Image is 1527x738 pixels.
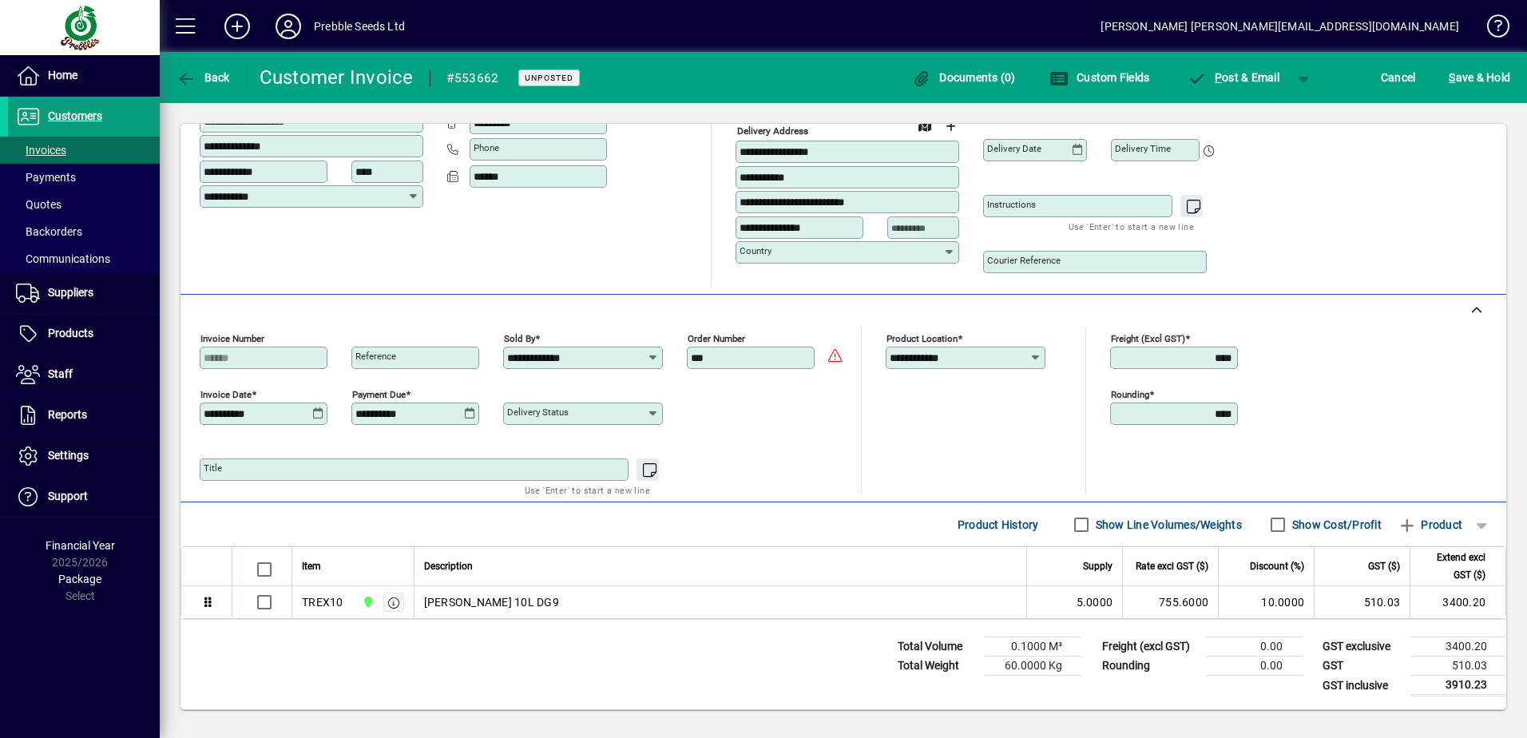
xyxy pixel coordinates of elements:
mat-label: Rounding [1111,389,1149,400]
span: ave & Hold [1449,65,1510,90]
mat-label: Freight (excl GST) [1111,333,1185,344]
mat-label: Courier Reference [987,255,1061,266]
a: Support [8,477,160,517]
a: Home [8,56,160,96]
td: 60.0000 Kg [986,657,1081,676]
span: Reports [48,408,87,421]
td: 0.00 [1206,657,1302,676]
span: Settings [48,449,89,462]
a: Invoices [8,137,160,164]
button: Product History [951,510,1045,539]
span: Supply [1083,557,1113,575]
span: Staff [48,367,73,380]
mat-label: Reference [355,351,396,362]
a: View on map [912,113,938,138]
td: 3400.20 [1410,586,1505,618]
span: Custom Fields [1049,71,1150,84]
td: 0.00 [1206,637,1302,657]
span: Extend excl GST ($) [1420,549,1485,584]
mat-label: Product location [886,333,958,344]
mat-label: Instructions [987,199,1036,210]
span: Products [48,327,93,339]
span: Payments [16,171,76,184]
mat-label: Order number [688,333,745,344]
td: GST [1315,657,1410,676]
a: Quotes [8,191,160,218]
span: S [1449,71,1455,84]
span: Unposted [525,73,573,83]
mat-label: Invoice number [200,333,264,344]
mat-label: Delivery time [1115,143,1171,154]
td: Total Weight [890,657,986,676]
span: [PERSON_NAME] 10L DG9 [424,594,559,610]
td: GST exclusive [1315,637,1410,657]
a: Staff [8,355,160,395]
span: Backorders [16,225,82,238]
button: Back [173,63,234,92]
a: Payments [8,164,160,191]
span: Back [176,71,230,84]
td: 510.03 [1314,586,1410,618]
span: Support [48,490,88,502]
span: Customers [48,109,102,122]
label: Show Cost/Profit [1289,517,1382,533]
a: Suppliers [8,273,160,313]
mat-label: Invoice date [200,389,252,400]
span: Quotes [16,198,61,211]
button: Documents (0) [908,63,1020,92]
span: CHRISTCHURCH [358,593,376,611]
mat-hint: Use 'Enter' to start a new line [525,481,650,499]
label: Show Line Volumes/Weights [1093,517,1242,533]
td: 0.1000 M³ [986,637,1081,657]
div: [PERSON_NAME] [PERSON_NAME][EMAIL_ADDRESS][DOMAIN_NAME] [1101,14,1459,39]
div: Customer Invoice [260,65,414,90]
td: GST inclusive [1315,676,1410,696]
a: Communications [8,245,160,272]
span: Discount (%) [1250,557,1304,575]
div: 755.6000 [1132,594,1208,610]
span: Home [48,69,77,81]
a: Settings [8,436,160,476]
button: Post & Email [1179,63,1287,92]
span: Rate excl GST ($) [1136,557,1208,575]
span: Description [424,557,473,575]
button: Profile [263,12,314,41]
span: GST ($) [1368,557,1400,575]
span: Product History [958,512,1039,538]
button: Cancel [1377,63,1420,92]
span: Suppliers [48,286,93,299]
div: Prebble Seeds Ltd [314,14,405,39]
button: Choose address [938,113,963,139]
mat-label: Title [204,462,222,474]
span: ost & Email [1187,71,1279,84]
button: Custom Fields [1045,63,1154,92]
span: Product [1398,512,1462,538]
mat-label: Payment due [352,389,406,400]
div: TREX10 [302,594,343,610]
button: Save & Hold [1445,63,1514,92]
span: Communications [16,252,110,265]
a: Knowledge Base [1475,3,1507,55]
app-page-header-button: Back [160,63,248,92]
div: #553662 [446,65,499,91]
a: Reports [8,395,160,435]
span: Documents (0) [912,71,1016,84]
mat-label: Delivery status [507,407,569,418]
td: 3910.23 [1410,676,1506,696]
span: Package [58,573,101,585]
button: Product [1390,510,1470,539]
a: Products [8,314,160,354]
td: 10.0000 [1218,586,1314,618]
td: Freight (excl GST) [1094,637,1206,657]
mat-label: Phone [474,142,499,153]
a: Backorders [8,218,160,245]
mat-label: Sold by [504,333,535,344]
span: P [1215,71,1222,84]
span: Financial Year [46,539,115,552]
span: Item [302,557,321,575]
td: 3400.20 [1410,637,1506,657]
mat-label: Delivery date [987,143,1041,154]
span: 5.0000 [1077,594,1113,610]
span: Invoices [16,144,66,157]
span: Cancel [1381,65,1416,90]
